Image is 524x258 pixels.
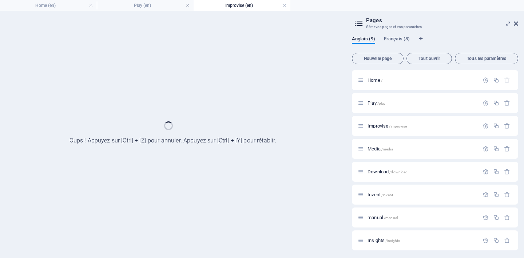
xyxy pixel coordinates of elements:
[194,1,290,9] h4: Improvise (en)
[504,214,510,221] div: Supprimer
[483,214,489,221] div: Paramètres
[504,146,510,152] div: Supprimer
[352,35,375,45] span: Anglais (9)
[352,53,404,64] button: Nouvelle page
[493,214,499,221] div: Dupliquer
[368,192,393,197] span: Cliquez pour ouvrir la page.
[368,238,400,243] span: Cliquez pour ouvrir la page.
[366,24,504,30] h3: Gérer vos pages et vos paramètres
[381,78,382,82] span: /
[385,239,400,243] span: /insights
[410,56,449,61] span: Tout ouvrir
[381,193,393,197] span: /invent
[504,77,510,83] div: La page de départ ne peut pas être supprimée.
[483,77,489,83] div: Paramètres
[483,192,489,198] div: Paramètres
[504,192,510,198] div: Supprimer
[483,169,489,175] div: Paramètres
[365,192,479,197] div: Invent/invent
[368,146,393,152] span: Cliquez pour ouvrir la page.
[368,169,408,174] span: Cliquez pour ouvrir la page.
[493,237,499,243] div: Dupliquer
[368,100,385,106] span: Cliquez pour ouvrir la page.
[97,1,194,9] h4: Play (en)
[368,123,407,129] span: Cliquez pour ouvrir la page.
[483,146,489,152] div: Paramètres
[389,170,408,174] span: /download
[355,56,400,61] span: Nouvelle page
[455,53,518,64] button: Tous les paramètres
[406,53,452,64] button: Tout ouvrir
[493,100,499,106] div: Dupliquer
[365,78,479,82] div: Home/
[384,216,398,220] span: /manual
[352,36,518,50] div: Onglets langues
[504,237,510,243] div: Supprimer
[368,77,382,83] span: Cliquez pour ouvrir la page.
[493,192,499,198] div: Dupliquer
[504,123,510,129] div: Supprimer
[365,146,479,151] div: Media/media
[483,123,489,129] div: Paramètres
[504,100,510,106] div: Supprimer
[483,100,489,106] div: Paramètres
[504,169,510,175] div: Supprimer
[381,147,393,151] span: /media
[365,101,479,105] div: Play/play
[365,215,479,220] div: manual/manual
[458,56,515,61] span: Tous les paramètres
[493,77,499,83] div: Dupliquer
[493,146,499,152] div: Dupliquer
[389,124,406,128] span: /improvise
[365,169,479,174] div: Download/download
[493,123,499,129] div: Dupliquer
[493,169,499,175] div: Dupliquer
[377,101,386,105] span: /play
[384,35,410,45] span: Français (8)
[365,238,479,243] div: Insights/insights
[483,237,489,243] div: Paramètres
[368,215,398,220] span: Cliquez pour ouvrir la page.
[365,124,479,128] div: Improvise/improvise
[366,17,518,24] h2: Pages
